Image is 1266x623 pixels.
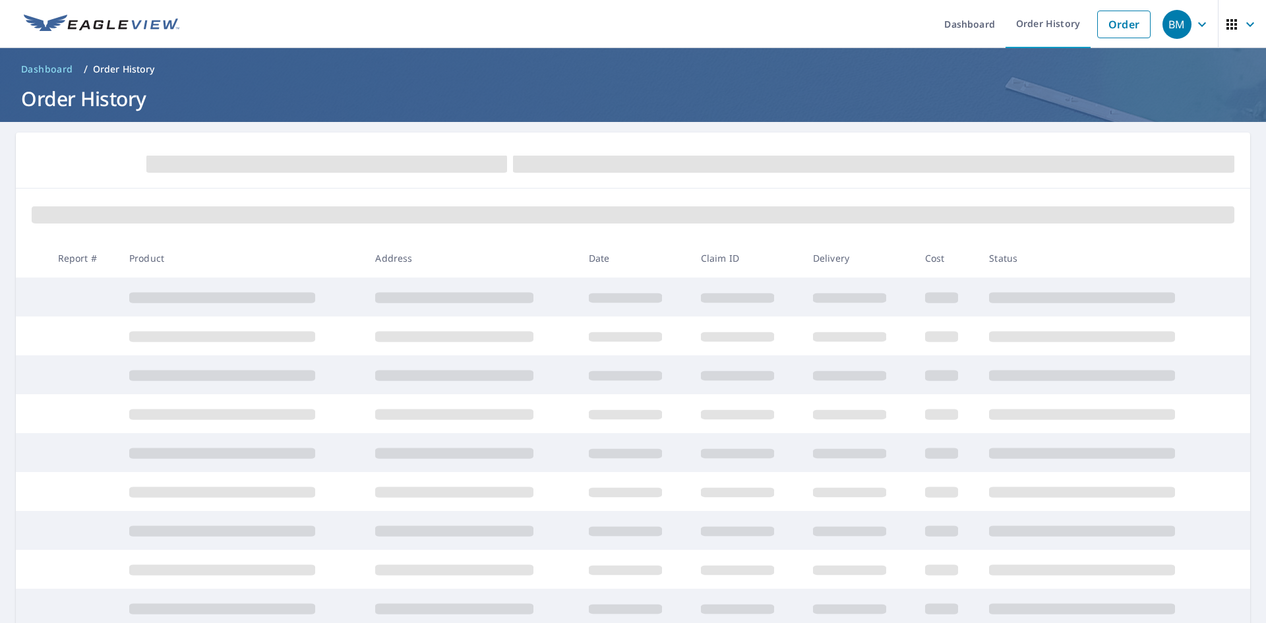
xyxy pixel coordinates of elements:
th: Product [119,239,365,278]
a: Order [1097,11,1151,38]
th: Cost [915,239,979,278]
th: Delivery [802,239,915,278]
p: Order History [93,63,155,76]
th: Claim ID [690,239,802,278]
th: Address [365,239,578,278]
a: Dashboard [16,59,78,80]
div: BM [1162,10,1191,39]
th: Status [979,239,1225,278]
nav: breadcrumb [16,59,1250,80]
li: / [84,61,88,77]
th: Report # [47,239,119,278]
th: Date [578,239,690,278]
img: EV Logo [24,15,179,34]
h1: Order History [16,85,1250,112]
span: Dashboard [21,63,73,76]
